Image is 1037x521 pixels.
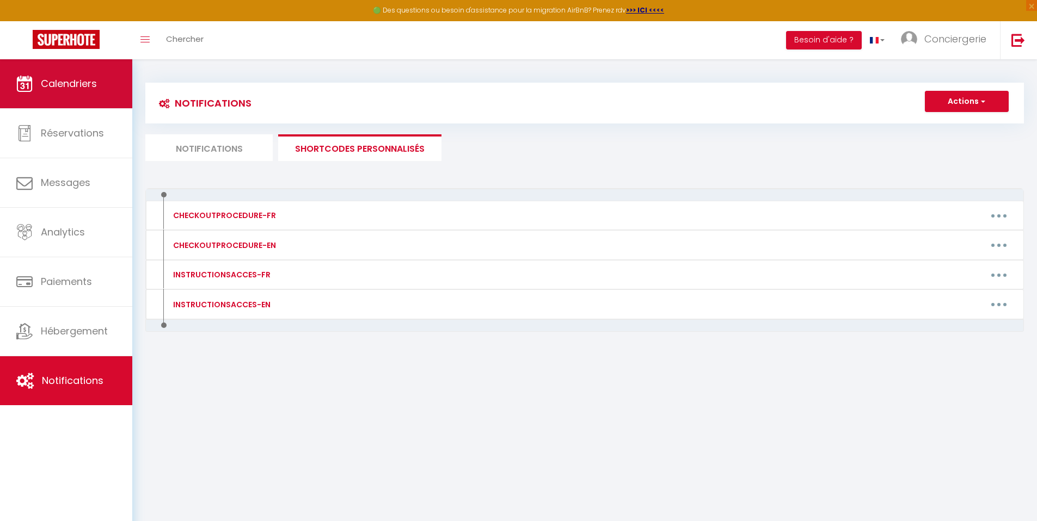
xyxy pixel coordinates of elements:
li: Notifications [145,134,273,161]
button: Actions [925,91,1009,113]
a: ... Conciergerie [893,21,1000,59]
div: INSTRUCTIONSACCES-FR [170,269,271,281]
a: Chercher [158,21,212,59]
span: Paiements [41,275,92,288]
img: logout [1011,33,1025,47]
li: SHORTCODES PERSONNALISÉS [278,134,441,161]
span: Notifications [42,374,103,387]
h3: Notifications [154,91,251,115]
div: INSTRUCTIONSACCES-EN [170,299,271,311]
img: Super Booking [33,30,100,49]
span: Réservations [41,126,104,140]
button: Besoin d'aide ? [786,31,862,49]
span: Calendriers [41,77,97,90]
div: CHECKOUTPROCEDURE-FR [170,209,276,221]
span: Analytics [41,225,85,239]
div: CHECKOUTPROCEDURE-EN [170,239,276,251]
span: Chercher [166,33,204,45]
span: Hébergement [41,324,108,338]
span: Conciergerie [924,32,986,46]
img: ... [901,31,917,47]
span: Messages [41,176,90,189]
a: >>> ICI <<<< [626,5,664,15]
